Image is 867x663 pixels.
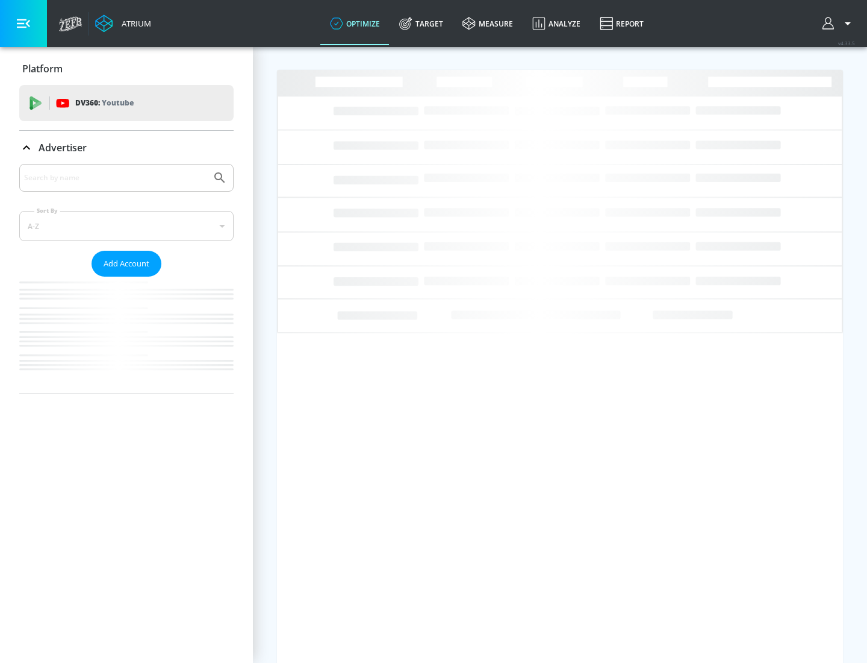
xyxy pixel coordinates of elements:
p: Platform [22,62,63,75]
a: Report [590,2,653,45]
p: Youtube [102,96,134,109]
div: Atrium [117,18,151,29]
input: Search by name [24,170,207,186]
div: DV360: Youtube [19,85,234,121]
div: Advertiser [19,164,234,394]
span: v 4.33.5 [838,40,855,46]
div: A-Z [19,211,234,241]
a: Atrium [95,14,151,33]
div: Platform [19,52,234,86]
a: optimize [320,2,390,45]
a: Analyze [523,2,590,45]
label: Sort By [34,207,60,215]
button: Add Account [92,251,161,277]
p: DV360: [75,96,134,110]
a: measure [453,2,523,45]
p: Advertiser [39,141,87,154]
nav: list of Advertiser [19,277,234,394]
div: Advertiser [19,131,234,165]
span: Add Account [104,257,149,271]
a: Target [390,2,453,45]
